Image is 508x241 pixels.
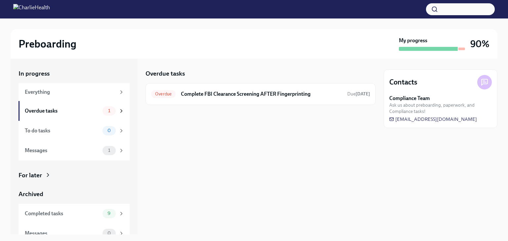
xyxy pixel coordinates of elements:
[151,91,176,96] span: Overdue
[25,107,100,115] div: Overdue tasks
[25,127,100,134] div: To do tasks
[13,4,50,15] img: CharlieHealth
[104,128,115,133] span: 0
[347,91,370,97] span: Due
[151,89,370,99] a: OverdueComplete FBI Clearance Screening AFTER FingerprintingDue[DATE]
[389,116,477,122] a: [EMAIL_ADDRESS][DOMAIN_NAME]
[356,91,370,97] strong: [DATE]
[399,37,427,44] strong: My progress
[347,91,370,97] span: October 9th, 2025 09:00
[19,121,130,141] a: To do tasks0
[19,101,130,121] a: Overdue tasks1
[19,141,130,160] a: Messages1
[19,171,130,180] a: For later
[104,231,115,236] span: 0
[146,69,185,78] h5: Overdue tasks
[25,88,116,96] div: Everything
[25,147,100,154] div: Messages
[389,102,492,115] span: Ask us about preboarding, paperwork, and Compliance tasks!
[19,190,130,198] a: Archived
[19,204,130,224] a: Completed tasks9
[389,77,417,87] h4: Contacts
[181,90,342,98] h6: Complete FBI Clearance Screening AFTER Fingerprinting
[389,95,430,102] strong: Compliance Team
[104,211,114,216] span: 9
[104,148,114,153] span: 1
[19,171,42,180] div: For later
[19,83,130,101] a: Everything
[25,230,100,237] div: Messages
[470,38,489,50] h3: 90%
[104,108,114,113] span: 1
[19,69,130,78] a: In progress
[25,210,100,217] div: Completed tasks
[19,37,76,51] h2: Preboarding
